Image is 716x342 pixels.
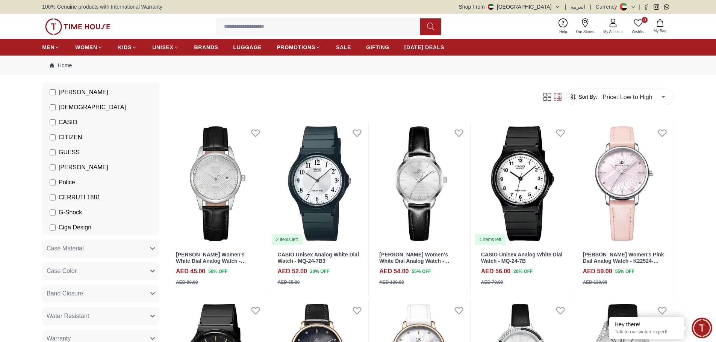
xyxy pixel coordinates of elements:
span: G-Shock [59,208,82,217]
a: Our Stores [572,17,599,36]
span: GUESS [59,148,80,157]
a: LUGGAGE [233,41,262,54]
a: PROMOTIONS [277,41,321,54]
span: LUGGAGE [233,44,262,51]
div: Chat Widget [692,318,712,338]
span: UNISEX [152,44,173,51]
span: PROMOTIONS [277,44,315,51]
button: Case Material [42,240,159,258]
a: Facebook [643,4,649,10]
a: WOMEN [75,41,103,54]
span: | [590,3,591,11]
a: 0Wishlist [627,17,649,36]
span: [PERSON_NAME] [59,163,108,172]
span: GIFTING [366,44,389,51]
span: CITIZEN [59,133,82,142]
span: MEN [42,44,54,51]
span: 20 % OFF [513,268,533,275]
a: [PERSON_NAME] Women's White Dial Analog Watch - K23530-SLBW [176,252,246,270]
a: SALE [336,41,351,54]
a: CASIO Unisex Analog White Dial Watch - MQ-24-7B32 items left [270,122,369,246]
div: AED 120.00 [379,279,404,286]
span: My Bag [651,28,669,34]
a: CASIO Unisex Analog White Dial Watch - MQ-24-7B [481,252,563,264]
span: Help [556,29,570,35]
input: CERRUTI 1881 [50,194,56,200]
h4: AED 54.00 [379,267,409,276]
input: [DEMOGRAPHIC_DATA] [50,104,56,110]
div: AED 90.00 [176,279,198,286]
a: GIFTING [366,41,389,54]
img: ... [45,18,111,35]
div: Hey there! [615,321,678,328]
button: My Bag [649,18,671,35]
a: [DATE] DEALS [404,41,444,54]
span: Case Material [47,244,84,253]
button: Water Resistant [42,307,159,325]
a: CASIO Unisex Analog White Dial Watch - MQ-24-7B3 [278,252,359,264]
p: Talk to our watch expert! [615,329,678,335]
a: UNISEX [152,41,179,54]
h4: AED 59.00 [583,267,612,276]
a: Whatsapp [664,4,669,10]
input: G-Shock [50,209,56,215]
img: CASIO Unisex Analog White Dial Watch - MQ-24-7B3 [270,122,369,246]
span: 100% Genuine products with International Warranty [42,3,162,11]
span: [DEMOGRAPHIC_DATA] [59,103,126,112]
div: AED 70.00 [481,279,503,286]
img: CASIO Unisex Analog White Dial Watch - MQ-24-7B [474,122,572,246]
span: My Account [600,29,626,35]
input: [PERSON_NAME] [50,164,56,170]
h4: AED 45.00 [176,267,205,276]
span: SALE [336,44,351,51]
div: AED 65.00 [278,279,300,286]
a: CASIO Unisex Analog White Dial Watch - MQ-24-7B1 items left [474,122,572,246]
span: | [565,3,566,11]
img: Kenneth Scott Women's White Dial Analog Watch - K22526-SLBW [372,122,470,246]
span: 55 % OFF [412,268,431,275]
div: Price: Low to High [597,86,671,107]
span: 55 % OFF [615,268,634,275]
input: CASIO [50,119,56,125]
span: Band Closure [47,289,83,298]
a: Home [50,62,72,69]
a: Instagram [654,4,659,10]
span: CERRUTI 1881 [59,193,100,202]
span: [PERSON_NAME] [59,88,108,97]
button: Case Color [42,262,159,280]
h4: AED 56.00 [481,267,510,276]
span: 20 % OFF [310,268,329,275]
span: 0 [642,17,648,23]
a: Help [555,17,572,36]
input: [PERSON_NAME] [50,89,56,95]
span: Our Stores [573,29,597,35]
img: United Arab Emirates [488,4,494,10]
div: 1 items left [475,234,506,245]
button: Sort By: [569,93,597,101]
a: [PERSON_NAME] Women's White Dial Analog Watch - K22526-SLBW [379,252,449,270]
button: Band Closure [42,285,159,303]
span: Sort By: [577,93,597,101]
button: العربية [571,3,585,11]
div: 2 items left [272,234,303,245]
a: MEN [42,41,60,54]
img: Kenneth Scott Women's White Dial Analog Watch - K23530-SLBW [168,122,267,246]
input: Police [50,179,56,185]
nav: Breadcrumb [42,56,674,75]
div: AED 130.00 [583,279,607,286]
span: WOMEN [75,44,97,51]
a: [PERSON_NAME] Women's Pink Dial Analog Watch - K22524-SLPMP [583,252,664,270]
input: GUESS [50,149,56,155]
input: CITIZEN [50,134,56,140]
a: KIDS [118,41,137,54]
img: Kenneth Scott Women's Pink Dial Analog Watch - K22524-SLPMP [575,122,674,246]
a: BRANDS [194,41,218,54]
div: Currency [596,3,620,11]
span: | [639,3,640,11]
button: Shop From[GEOGRAPHIC_DATA] [459,3,560,11]
span: Wishlist [629,29,648,35]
